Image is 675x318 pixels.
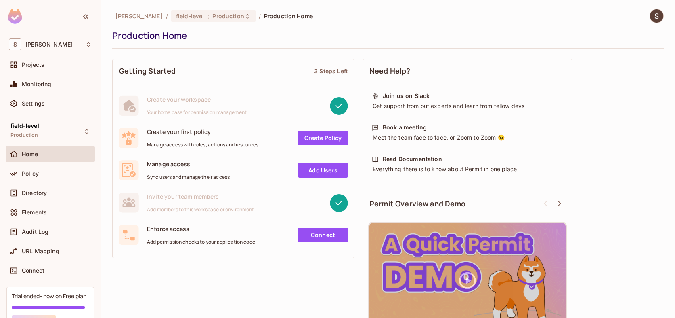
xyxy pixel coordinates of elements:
[166,12,168,20] li: /
[10,123,39,129] span: field-level
[372,134,563,142] div: Meet the team face to face, or Zoom to Zoom 😉
[147,109,247,116] span: Your home base for permission management
[650,9,663,23] img: Sekhar Pasem
[147,206,254,213] span: Add members to this workspace or environment
[383,92,430,100] div: Join us on Slack
[298,131,348,145] a: Create Policy
[383,155,442,163] div: Read Documentation
[147,239,255,245] span: Add permission checks to your application code
[22,61,44,68] span: Projects
[22,81,52,87] span: Monitoring
[147,193,254,200] span: Invite your team members
[147,128,258,136] span: Create your first policy
[383,123,427,131] div: Book a meeting
[22,190,47,196] span: Directory
[25,41,73,48] span: Workspace: sekhar-wk
[264,12,313,20] span: Production Home
[212,12,244,20] span: Production
[22,229,48,235] span: Audit Log
[8,9,22,24] img: SReyMgAAAABJRU5ErkJggg==
[115,12,163,20] span: the active workspace
[369,66,411,76] span: Need Help?
[22,248,59,254] span: URL Mapping
[22,170,39,177] span: Policy
[369,199,466,209] span: Permit Overview and Demo
[207,13,210,19] span: :
[298,163,348,178] a: Add Users
[372,102,563,110] div: Get support from out experts and learn from fellow devs
[147,174,230,180] span: Sync users and manage their access
[176,12,204,20] span: field-level
[298,228,348,242] a: Connect
[9,38,21,50] span: S
[314,67,348,75] div: 3 Steps Left
[147,95,247,103] span: Create your workspace
[12,292,86,300] div: Trial ended- now on Free plan
[22,209,47,216] span: Elements
[10,132,38,138] span: Production
[22,151,38,157] span: Home
[372,165,563,173] div: Everything there is to know about Permit in one place
[147,160,230,168] span: Manage access
[112,30,660,42] div: Production Home
[147,142,258,148] span: Manage access with roles, actions and resources
[22,100,45,107] span: Settings
[22,267,44,274] span: Connect
[259,12,261,20] li: /
[147,225,255,233] span: Enforce access
[119,66,176,76] span: Getting Started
